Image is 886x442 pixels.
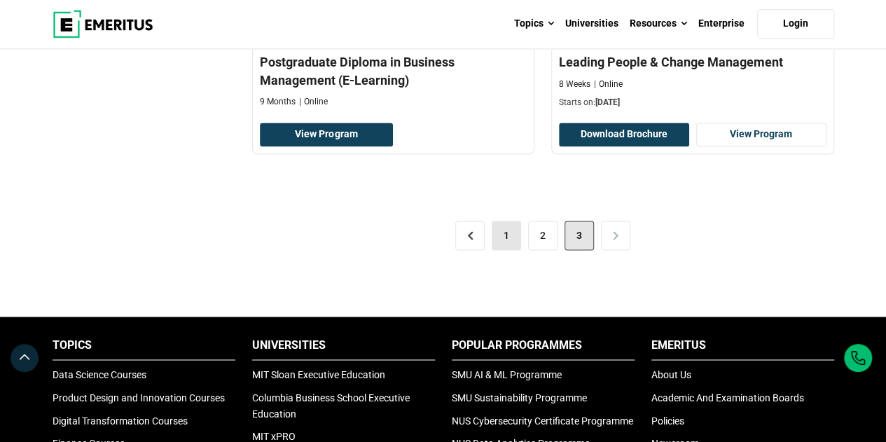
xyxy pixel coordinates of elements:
p: Online [594,78,623,90]
a: About Us [651,369,691,380]
a: Product Design and Innovation Courses [53,392,225,403]
a: Digital Transformation Courses [53,415,188,426]
a: 1 [492,221,521,250]
a: MIT xPRO [252,430,296,441]
a: NUS Cybersecurity Certificate Programme [452,415,633,426]
a: 2 [528,221,558,250]
a: SMU AI & ML Programme [452,369,562,380]
span: [DATE] [595,97,620,107]
a: SMU Sustainability Programme [452,392,587,403]
a: View Program [696,123,826,146]
span: 3 [565,221,594,250]
a: Policies [651,415,684,426]
button: Download Brochure [559,123,689,146]
a: Login [757,9,834,39]
a: Academic And Examination Boards [651,392,804,403]
a: < [455,221,485,250]
h4: Leading People & Change Management [559,53,826,71]
a: MIT Sloan Executive Education [252,369,385,380]
p: Online [299,96,328,108]
p: 9 Months [260,96,296,108]
a: Data Science Courses [53,369,146,380]
h4: Postgraduate Diploma in Business Management (E-Learning) [260,53,527,88]
a: View Program [260,123,394,146]
a: Columbia Business School Executive Education [252,392,410,419]
p: 8 Weeks [559,78,590,90]
p: Starts on: [559,97,826,109]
